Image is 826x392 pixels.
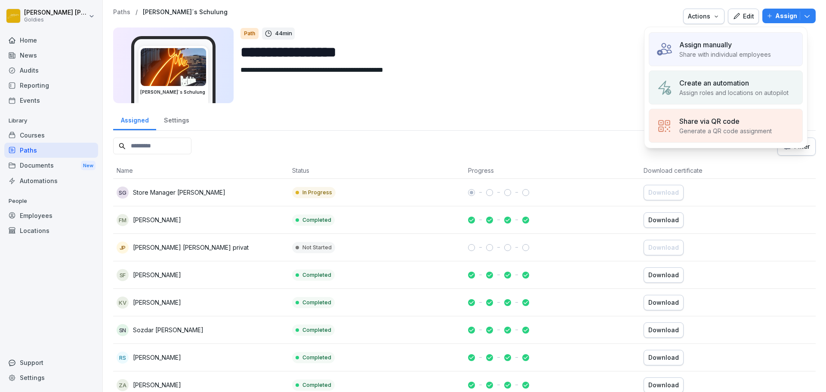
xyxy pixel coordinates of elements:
p: [PERSON_NAME] [133,270,181,279]
a: News [4,48,98,63]
a: Settings [4,370,98,385]
p: [PERSON_NAME] [133,380,181,389]
p: Not Started [302,244,332,251]
div: SG [117,187,129,199]
div: New [81,161,96,171]
a: Home [4,33,98,48]
div: RS [117,352,129,364]
a: Events [4,93,98,108]
button: Download [644,295,684,310]
p: [PERSON_NAME] [133,298,181,307]
div: Download [648,215,679,225]
a: DocumentsNew [4,158,98,174]
a: [PERSON_NAME]´s Schulung [143,9,228,16]
p: Goldies [24,17,87,23]
div: Actions [688,12,720,21]
button: Download [644,212,684,228]
a: Paths [113,9,130,16]
div: Download [648,270,679,280]
div: Edit [733,12,754,21]
p: Library [4,114,98,128]
div: KV [117,297,129,309]
p: Completed [302,326,331,334]
p: Store Manager [PERSON_NAME] [133,188,225,197]
p: Completed [302,271,331,279]
div: Path [240,28,259,39]
p: Sozdar [PERSON_NAME] [133,325,203,334]
a: Reporting [4,78,98,93]
div: Download [648,380,679,390]
div: SN [117,324,129,336]
div: Download [648,353,679,362]
th: Status [289,162,464,179]
p: Assign manually [679,40,732,50]
a: Automations [4,173,98,188]
button: Assign [762,9,816,23]
button: Edit [728,9,759,24]
p: [PERSON_NAME] [133,353,181,362]
div: Employees [4,208,98,223]
div: SF [117,269,129,281]
div: Download [648,325,679,335]
p: Completed [302,354,331,361]
a: Locations [4,223,98,238]
th: Download certificate [640,162,816,179]
th: Name [113,162,289,179]
img: kxwrykk63q2k5f8owvf9q3ka.png [141,48,206,86]
h3: [PERSON_NAME]´s Schulung [140,89,206,95]
div: FM [117,214,129,226]
p: Share via QR code [679,116,740,126]
p: Assign roles and locations on autopilot [679,88,789,97]
img: assign_automation.svg [656,80,672,96]
p: [PERSON_NAME] [PERSON_NAME] [24,9,87,16]
button: Download [644,350,684,365]
p: People [4,194,98,208]
div: Support [4,355,98,370]
div: Download [648,298,679,307]
th: Progress [465,162,640,179]
button: Download [644,267,684,283]
div: Jp [117,242,129,254]
p: Assign [775,11,797,21]
p: Completed [302,216,331,224]
p: / [136,9,138,16]
div: Download [648,188,679,197]
a: Settings [156,108,197,130]
div: Documents [4,158,98,174]
img: assign_qrCode.svg [656,118,672,134]
p: Share with individual employees [679,50,771,59]
p: [PERSON_NAME] [133,215,181,224]
a: Paths [4,143,98,158]
div: ZA [117,379,129,391]
p: [PERSON_NAME] [PERSON_NAME] privat [133,243,249,252]
p: Generate a QR code assignment [679,126,772,135]
a: Assigned [113,108,156,130]
button: Download [644,185,684,200]
a: Courses [4,128,98,143]
p: Create an automation [679,78,749,88]
p: 44 min [275,29,292,38]
button: Actions [683,9,724,24]
p: In Progress [302,189,332,196]
p: Completed [302,381,331,389]
button: Download [644,240,684,255]
div: Download [648,243,679,252]
a: Audits [4,63,98,78]
img: assign_manual.svg [656,41,672,58]
button: Download [644,322,684,338]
